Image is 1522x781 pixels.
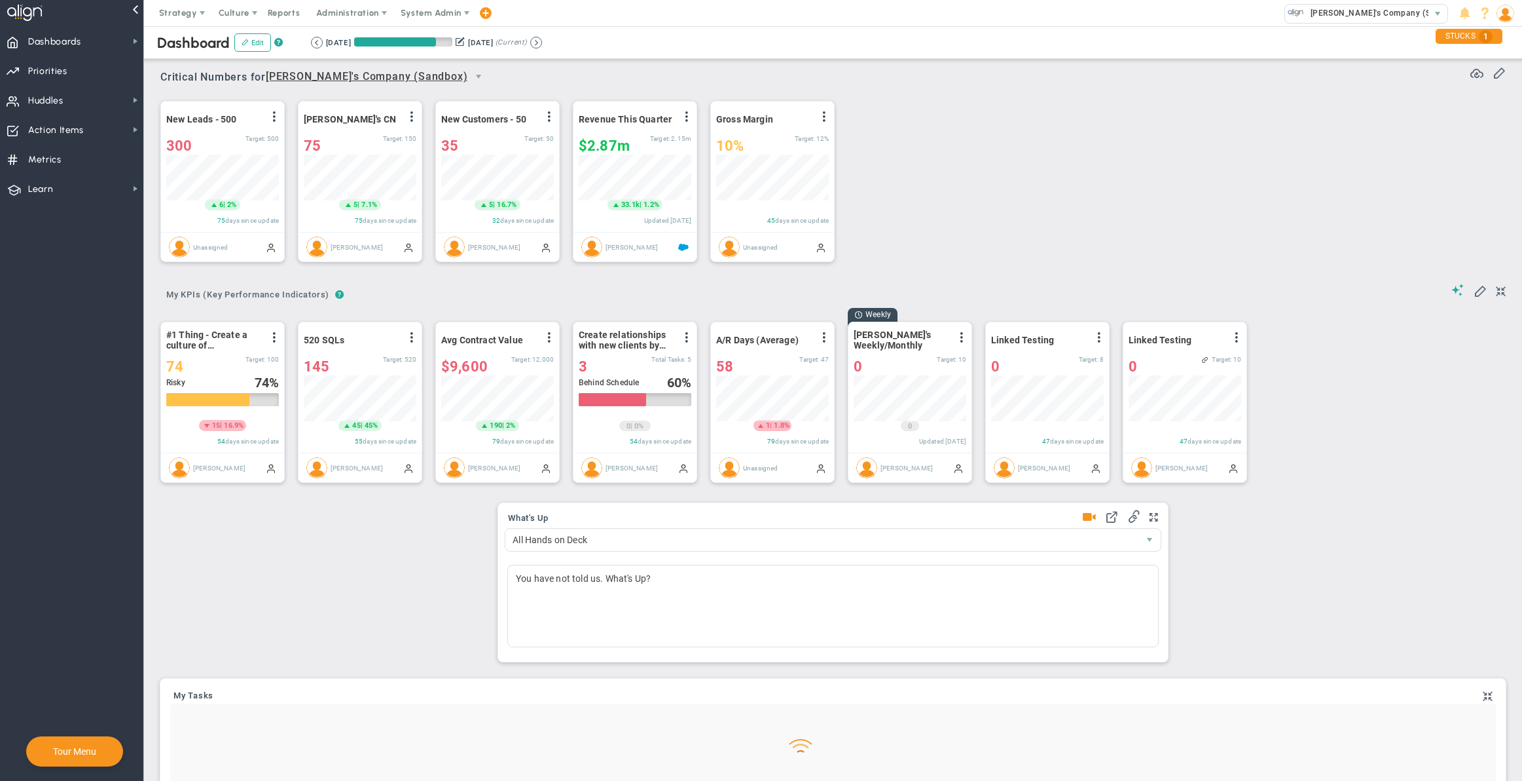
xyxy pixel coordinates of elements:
[227,200,236,209] span: 2%
[1180,438,1187,445] span: 47
[821,356,829,363] span: 47
[579,378,639,387] span: Behind Schedule
[743,464,778,471] span: Unassigned
[234,33,271,52] button: Edit
[160,66,493,90] span: Critical Numbers for
[331,464,383,471] span: [PERSON_NAME]
[795,135,814,142] span: Target:
[716,358,733,375] span: 58
[816,135,829,142] span: 12%
[304,358,329,375] span: 145
[496,37,527,48] span: (Current)
[581,237,602,257] img: Tom Johnson
[766,421,770,431] span: 1
[169,237,190,257] img: Unassigned
[1129,335,1191,345] span: Linked Testing
[606,464,658,471] span: [PERSON_NAME]
[490,421,501,431] span: 190
[28,117,84,144] span: Action Items
[405,135,416,142] span: 150
[743,243,778,250] span: Unassigned
[719,457,740,478] img: Unassigned
[492,438,500,445] span: 79
[678,463,689,473] span: Manually Updated
[634,422,643,430] span: 0%
[775,217,829,224] span: days since update
[716,138,744,154] span: 10%
[28,28,81,56] span: Dashboards
[444,237,465,257] img: Miguel Cabrera
[159,8,197,18] span: Strategy
[767,438,775,445] span: 79
[541,463,551,473] span: Manually Updated
[775,438,829,445] span: days since update
[508,514,549,524] button: What's Up
[1129,358,1137,375] span: 0
[626,421,630,432] span: 0
[160,284,335,305] span: My KPIs (Key Performance Indicators)
[326,37,351,48] div: [DATE]
[173,691,213,700] span: My Tasks
[1470,65,1483,78] span: Refresh Data
[908,421,912,432] span: 0
[716,335,799,345] span: A/R Days (Average)
[166,138,192,154] span: 300
[353,200,357,210] span: 5
[49,746,100,757] button: Tour Menu
[266,242,276,252] span: Manually Updated
[363,438,416,445] span: days since update
[311,37,323,48] button: Go to previous period
[774,421,789,430] span: 1.8%
[492,217,500,224] span: 32
[621,200,640,210] span: 33.1k
[579,358,587,375] span: 3
[28,146,62,174] span: Metrics
[160,284,335,307] button: My KPIs (Key Performance Indicators)
[363,217,416,224] span: days since update
[157,34,230,52] span: Dashboard
[352,421,360,431] span: 45
[1451,284,1464,296] span: Suggestions (AI Feature)
[1233,356,1241,363] span: 10
[502,421,504,430] span: |
[678,242,689,252] span: Salesforce Enabled<br ></span>Sandbox: Quarterly Revenue
[224,421,244,430] span: 16.9%
[799,356,819,363] span: Target:
[468,37,493,48] div: [DATE]
[355,438,363,445] span: 55
[383,135,403,142] span: Target:
[958,356,966,363] span: 10
[937,356,956,363] span: Target:
[1202,356,1208,363] span: Linked to <span class='icon ico-daily-huddle-feather' style='margin-right: 5px;'></span>All Hands...
[493,200,495,209] span: |
[638,438,691,445] span: days since update
[467,66,490,88] span: select
[225,217,279,224] span: days since update
[1155,464,1208,471] span: [PERSON_NAME]
[650,135,670,142] span: Target:
[166,114,236,124] span: New Leads - 500
[532,356,554,363] span: 12,000
[212,421,220,431] span: 15
[854,358,862,375] span: 0
[245,356,265,363] span: Target:
[266,69,467,85] span: [PERSON_NAME]'s Company (Sandbox)
[1100,356,1104,363] span: 8
[403,242,414,252] span: Manually Updated
[581,457,602,478] img: James Miller
[1479,30,1493,43] span: 1
[267,135,279,142] span: 500
[1436,29,1502,44] div: STUCKS
[267,356,279,363] span: 100
[166,378,185,387] span: Risky
[530,37,542,48] button: Go to next period
[953,463,964,473] span: Manually Updated
[304,138,321,154] span: 75
[991,335,1054,345] span: Linked Testing
[644,217,691,224] span: Updated [DATE]
[255,375,269,390] span: 74
[507,565,1159,647] div: You have not told us. What's Up?
[816,463,826,473] span: Manually Updated
[266,463,276,473] span: Manually Updated
[383,356,403,363] span: Target:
